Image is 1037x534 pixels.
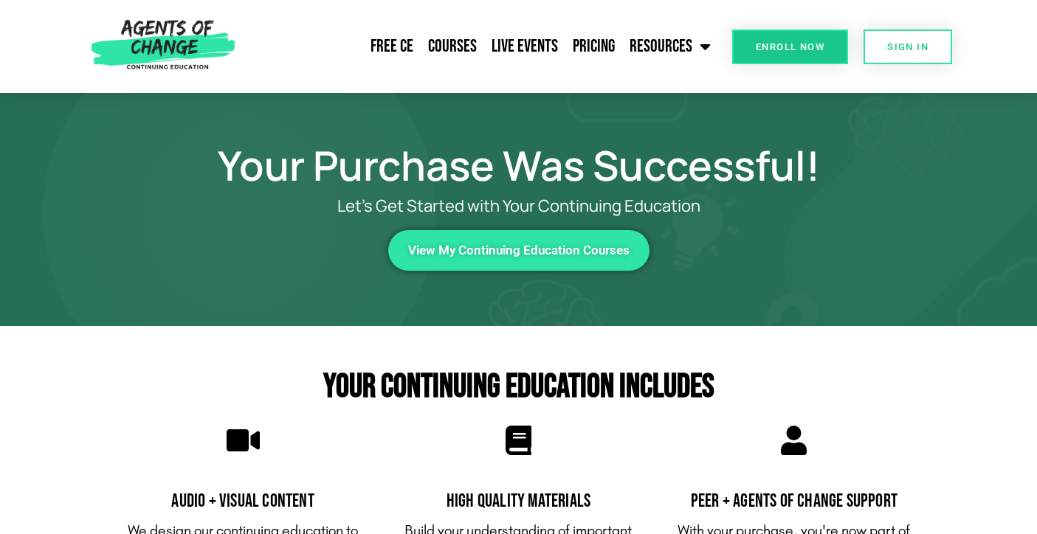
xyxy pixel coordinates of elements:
[691,490,898,513] span: PEER + Agents of Change Support
[363,28,421,65] a: Free CE
[887,42,929,52] span: SIGN IN
[157,197,881,215] p: Let’s Get Started with Your Continuing Education
[756,42,824,52] span: Enroll Now
[421,28,484,65] a: Courses
[388,230,650,271] a: View My Continuing Education Courses
[98,148,940,182] h1: Your Purchase Was Successful!
[408,244,630,257] span: View My Continuing Education Courses
[106,370,932,403] h2: Your Continuing Education Includes
[447,490,590,513] span: High Quality Materials
[622,28,718,65] a: Resources
[241,28,718,65] nav: Menu
[565,28,622,65] a: Pricing
[171,490,314,513] span: Audio + Visual Content
[484,28,565,65] a: Live Events
[864,30,952,64] a: SIGN IN
[732,30,848,64] a: Enroll Now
